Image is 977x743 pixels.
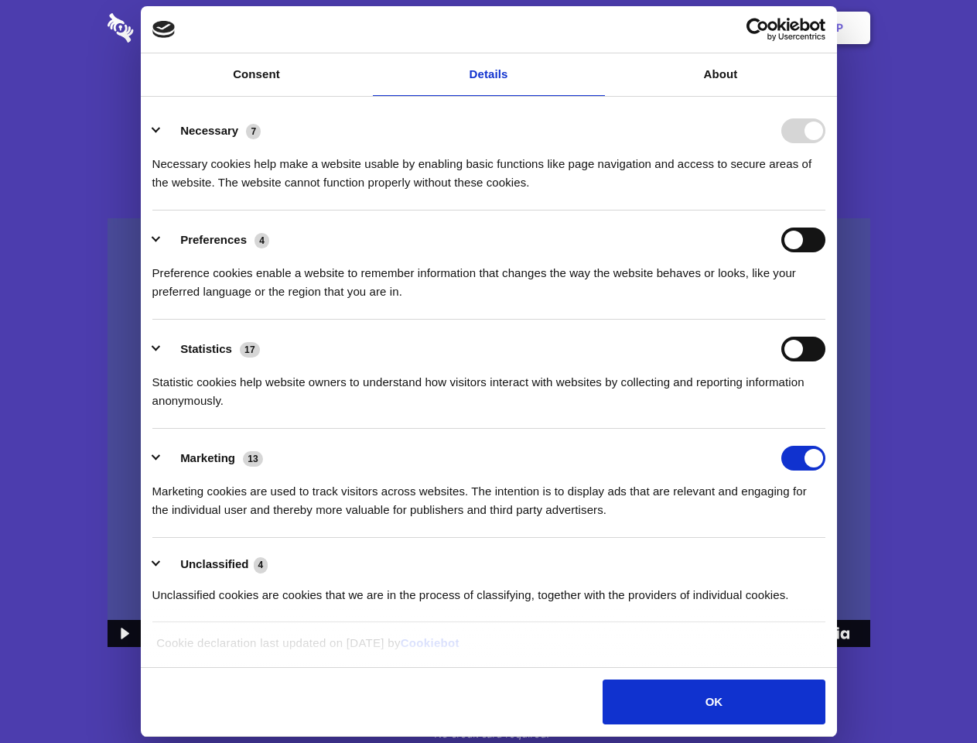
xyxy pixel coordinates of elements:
a: About [605,53,837,96]
a: Pricing [454,4,521,52]
button: Necessary (7) [152,118,271,143]
button: Play Video [108,620,139,647]
button: Statistics (17) [152,337,270,361]
a: Cookiebot [401,636,459,649]
img: logo [152,21,176,38]
img: logo-wordmark-white-trans-d4663122ce5f474addd5e946df7df03e33cb6a1c49d2221995e7729f52c070b2.svg [108,13,240,43]
label: Statistics [180,342,232,355]
span: 4 [254,557,268,573]
a: Usercentrics Cookiebot - opens in a new window [690,18,825,41]
a: Contact [627,4,699,52]
span: 7 [246,124,261,139]
div: Necessary cookies help make a website usable by enabling basic functions like page navigation and... [152,143,825,192]
label: Preferences [180,233,247,246]
a: Consent [141,53,373,96]
label: Marketing [180,451,235,464]
a: Login [702,4,769,52]
button: Marketing (13) [152,446,273,471]
button: Unclassified (4) [152,555,278,574]
a: Details [373,53,605,96]
div: Unclassified cookies are cookies that we are in the process of classifying, together with the pro... [152,574,825,604]
label: Necessary [180,124,238,137]
div: Cookie declaration last updated on [DATE] by [145,634,832,664]
div: Preference cookies enable a website to remember information that changes the way the website beha... [152,252,825,301]
iframe: Drift Widget Chat Controller [900,666,958,724]
div: Marketing cookies are used to track visitors across websites. The intention is to display ads tha... [152,471,825,519]
button: OK [603,680,825,724]
span: 13 [243,451,263,467]
h1: Eliminate Slack Data Loss. [108,70,870,125]
h4: Auto-redaction of sensitive data, encrypted data sharing and self-destructing private chats. Shar... [108,141,870,192]
img: Sharesecret [108,218,870,648]
span: 17 [240,342,260,358]
div: Statistic cookies help website owners to understand how visitors interact with websites by collec... [152,361,825,410]
span: 4 [254,233,269,248]
button: Preferences (4) [152,228,279,252]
